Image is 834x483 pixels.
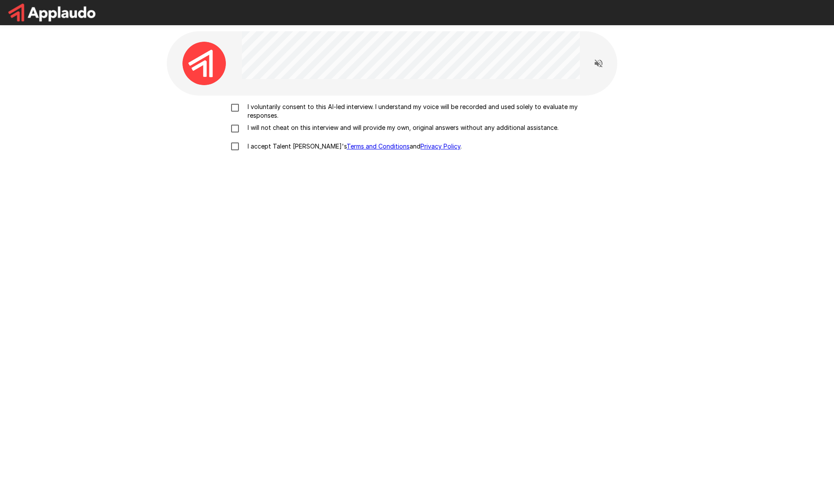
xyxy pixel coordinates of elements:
[182,42,226,85] img: applaudo_avatar.png
[244,103,608,120] p: I voluntarily consent to this AI-led interview. I understand my voice will be recorded and used s...
[244,123,559,132] p: I will not cheat on this interview and will provide my own, original answers without any addition...
[244,142,462,151] p: I accept Talent [PERSON_NAME]'s and .
[420,142,460,150] a: Privacy Policy
[347,142,410,150] a: Terms and Conditions
[590,55,607,72] button: Read questions aloud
